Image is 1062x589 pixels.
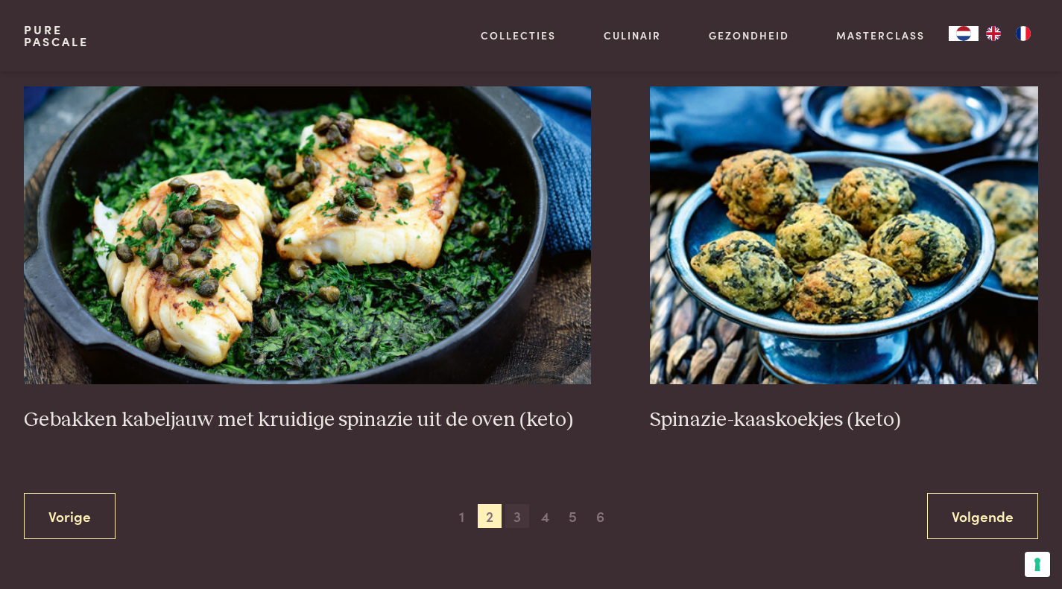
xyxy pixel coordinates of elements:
[478,504,502,528] span: 2
[949,26,979,41] div: Language
[650,407,1038,433] h3: Spinazie-kaaskoekjes (keto)
[533,504,557,528] span: 4
[505,504,529,528] span: 3
[836,28,925,43] a: Masterclass
[650,86,1038,384] img: Spinazie-kaaskoekjes (keto)
[589,504,613,528] span: 6
[979,26,1008,41] a: EN
[1025,552,1050,577] button: Uw voorkeuren voor toestemming voor trackingtechnologieën
[560,504,584,528] span: 5
[1008,26,1038,41] a: FR
[24,86,591,384] img: Gebakken kabeljauw met kruidige spinazie uit de oven (keto)
[949,26,979,41] a: NL
[979,26,1038,41] ul: Language list
[604,28,661,43] a: Culinair
[949,26,1038,41] aside: Language selected: Nederlands
[650,86,1038,433] a: Spinazie-kaaskoekjes (keto) Spinazie-kaaskoekjes (keto)
[24,86,591,433] a: Gebakken kabeljauw met kruidige spinazie uit de oven (keto) Gebakken kabeljauw met kruidige spina...
[450,504,474,528] span: 1
[927,493,1038,540] a: Volgende
[709,28,789,43] a: Gezondheid
[24,407,591,433] h3: Gebakken kabeljauw met kruidige spinazie uit de oven (keto)
[481,28,556,43] a: Collecties
[24,493,116,540] a: Vorige
[24,24,89,48] a: PurePascale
